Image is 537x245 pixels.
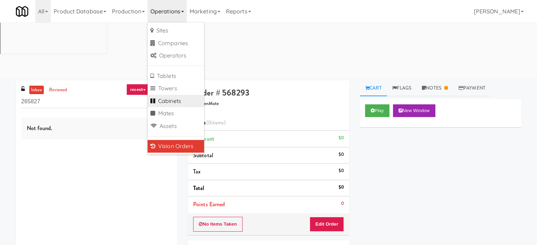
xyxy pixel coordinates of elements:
a: Operators [148,49,204,62]
a: inbox [29,86,44,94]
span: Discount [193,135,214,143]
div: $0 [339,166,344,175]
span: Tax [193,167,201,176]
ng-pluralize: items [211,118,224,127]
div: $0 [339,150,344,159]
h5: KitchenMate [193,101,344,106]
span: Not found. [27,124,52,132]
a: Notes [417,80,453,96]
button: Edit Order [310,217,344,232]
span: Total [193,184,204,192]
a: Companies [148,37,204,50]
input: Search vision orders [21,95,172,108]
h4: Order # 568293 [193,88,344,97]
a: Mates [148,107,204,120]
button: New Window [393,104,435,117]
a: Vision Orders [148,140,204,153]
button: No Items Taken [193,217,243,232]
span: Subtotal [193,151,213,159]
span: Items [193,118,226,127]
a: reviewed [47,86,69,94]
a: Cabinets [148,95,204,108]
a: recent [126,84,150,95]
button: Play [365,104,389,117]
div: $0 [339,134,344,142]
a: Payment [453,80,491,96]
a: Tablets [148,70,204,82]
span: (0 ) [206,118,226,127]
div: $0 [339,183,344,192]
a: Flags [387,80,417,96]
a: Towers [148,82,204,95]
a: Cart [360,80,387,96]
span: Points Earned [193,200,225,208]
a: Assets [148,120,204,133]
div: 0 [341,199,344,208]
a: Sites [148,24,204,37]
img: Micromart [16,5,28,18]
